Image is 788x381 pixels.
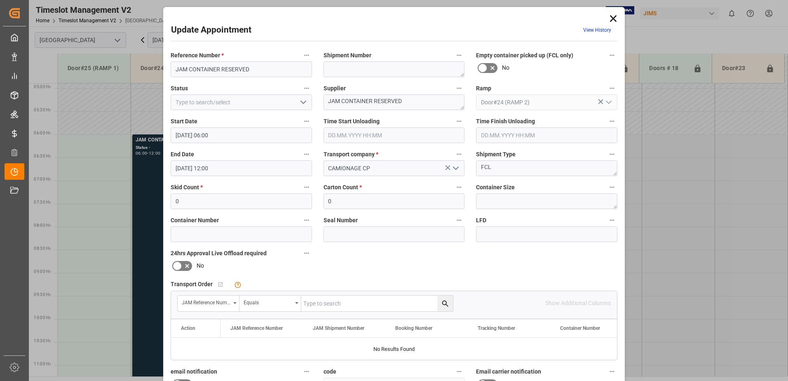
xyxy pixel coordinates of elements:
[178,296,239,311] button: open menu
[476,160,617,176] textarea: FCL
[171,150,194,159] span: End Date
[607,215,617,226] button: LFD
[171,249,267,258] span: 24hrs Approval Live Offload required
[197,261,204,270] span: No
[230,325,283,331] span: JAM Reference Number
[171,183,203,192] span: Skid Count
[454,366,464,377] button: code
[324,367,336,376] span: code
[395,325,432,331] span: Booking Number
[476,183,515,192] span: Container Size
[583,27,611,33] a: View History
[171,24,251,37] h2: Update Appointment
[324,150,378,159] span: Transport company
[437,296,453,311] button: search button
[454,215,464,226] button: Seal Number
[454,83,464,94] button: Supplier
[324,183,362,192] span: Carton Count
[296,96,309,109] button: open menu
[171,160,312,176] input: DD.MM.YYYY HH:MM
[502,63,509,72] span: No
[478,325,515,331] span: Tracking Number
[476,84,491,93] span: Ramp
[324,117,380,126] span: Time Start Unloading
[607,116,617,127] button: Time Finish Unloading
[602,96,614,109] button: open menu
[324,216,358,225] span: Seal Number
[476,51,573,60] span: Empty container picked up (FCL only)
[301,50,312,61] button: Reference Number *
[171,117,197,126] span: Start Date
[171,280,213,289] span: Transport Order
[301,116,312,127] button: Start Date
[476,127,617,143] input: DD.MM.YYYY HH:MM
[454,116,464,127] button: Time Start Unloading
[607,149,617,160] button: Shipment Type
[301,182,312,193] button: Skid Count *
[476,367,541,376] span: Email carrier notification
[181,325,195,331] div: Action
[171,127,312,143] input: DD.MM.YYYY HH:MM
[454,149,464,160] button: Transport company *
[324,84,346,93] span: Supplier
[301,83,312,94] button: Status
[301,366,312,377] button: email notification
[301,296,453,311] input: Type to search
[171,51,224,60] span: Reference Number
[244,297,292,306] div: Equals
[449,162,462,175] button: open menu
[171,84,188,93] span: Status
[301,248,312,259] button: 24hrs Approval Live Offload required
[607,366,617,377] button: Email carrier notification
[171,216,219,225] span: Container Number
[560,325,600,331] span: Container Number
[301,215,312,226] button: Container Number
[171,367,217,376] span: email notification
[313,325,364,331] span: JAM Shipment Number
[324,51,371,60] span: Shipment Number
[607,83,617,94] button: Ramp
[324,127,465,143] input: DD.MM.YYYY HH:MM
[476,216,486,225] span: LFD
[476,150,516,159] span: Shipment Type
[301,149,312,160] button: End Date
[476,117,535,126] span: Time Finish Unloading
[476,94,617,110] input: Type to search/select
[239,296,301,311] button: open menu
[182,297,230,306] div: JAM Reference Number
[454,182,464,193] button: Carton Count *
[171,94,312,110] input: Type to search/select
[607,182,617,193] button: Container Size
[454,50,464,61] button: Shipment Number
[324,94,465,110] textarea: JAM CONTAINER RESERVED
[607,50,617,61] button: Empty container picked up (FCL only)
